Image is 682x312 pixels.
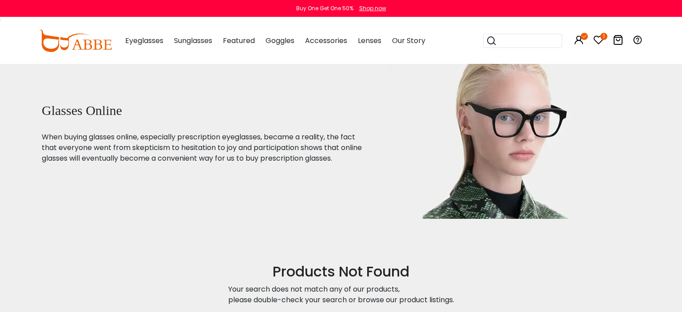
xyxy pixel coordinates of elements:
div: Shop now [359,4,386,12]
i: 1 [600,33,607,40]
span: Accessories [305,36,347,46]
div: Buy One Get One 50% [296,4,353,12]
span: Featured [223,36,255,46]
h1: Glasses Online [42,103,365,118]
div: please double-check your search or browse our product listings. [228,295,454,305]
a: 1 [593,36,604,47]
span: Eyeglasses [125,36,163,46]
span: Our Story [392,36,425,46]
div: Your search does not match any of our products, [228,284,454,295]
span: Lenses [358,36,381,46]
span: Goggles [266,36,294,46]
a: Shop now [355,4,386,12]
h2: Products Not Found [228,263,454,280]
img: abbeglasses.com [39,30,112,52]
span: Sunglasses [174,36,212,46]
img: glasses online [387,63,613,219]
p: When buying glasses online, especially prescription eyeglasses, became a reality, the fact that e... [42,132,365,164]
